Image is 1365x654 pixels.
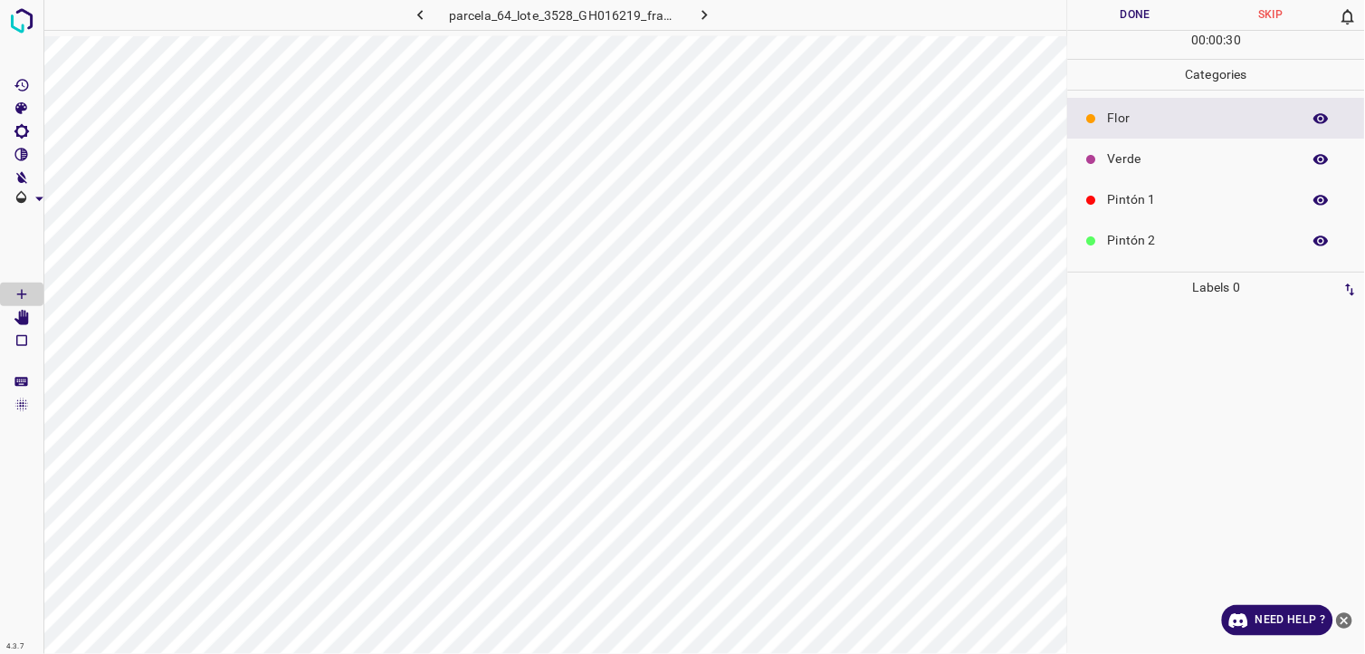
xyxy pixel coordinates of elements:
p: Verde [1108,149,1293,168]
img: logo [5,5,38,37]
div: Pintón 2 [1068,220,1365,261]
div: Verde [1068,139,1365,179]
p: Flor [1108,109,1293,128]
p: 30 [1227,31,1241,50]
h6: parcela_64_lote_3528_GH016219_frame_00091_88021.jpg [449,5,676,30]
a: Need Help ? [1222,605,1333,636]
button: close-help [1333,605,1356,636]
div: : : [1191,31,1241,59]
p: Pintón 2 [1108,231,1293,250]
p: Pintón 1 [1108,190,1293,209]
div: Flor [1068,98,1365,139]
p: 00 [1209,31,1224,50]
div: 4.3.7 [2,640,29,654]
p: Categories [1068,60,1365,90]
div: Pintón 3 [1068,261,1365,302]
p: 00 [1191,31,1206,50]
div: Pintón 1 [1068,179,1365,220]
p: Labels 0 [1074,273,1360,303]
